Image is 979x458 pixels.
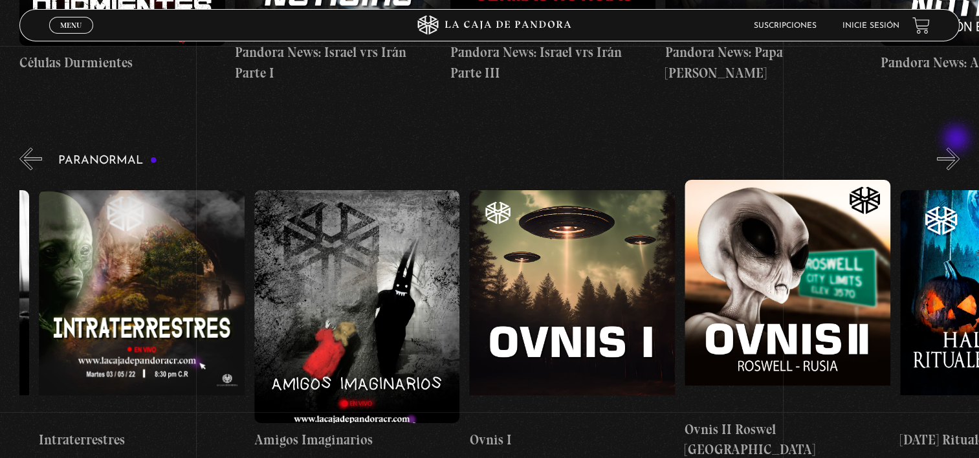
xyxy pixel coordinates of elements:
h4: Pandora News: Israel vrs Irán Parte I [235,42,441,83]
a: Suscripciones [754,22,817,30]
h3: Paranormal [58,155,157,167]
a: Inicie sesión [842,22,899,30]
span: Menu [60,21,82,29]
a: View your shopping cart [912,17,930,34]
h4: Pandora News: Israel vrs Irán Parte III [450,42,656,83]
h4: Intraterrestres [39,430,245,450]
span: Cerrar [56,32,86,41]
button: Previous [19,147,42,170]
button: Next [937,147,960,170]
h4: Pandora News: Papa [PERSON_NAME] [665,42,871,83]
h4: Células Durmientes [19,52,225,73]
h4: Ovnis I [469,430,675,450]
h4: Amigos Imaginarios [254,430,460,450]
